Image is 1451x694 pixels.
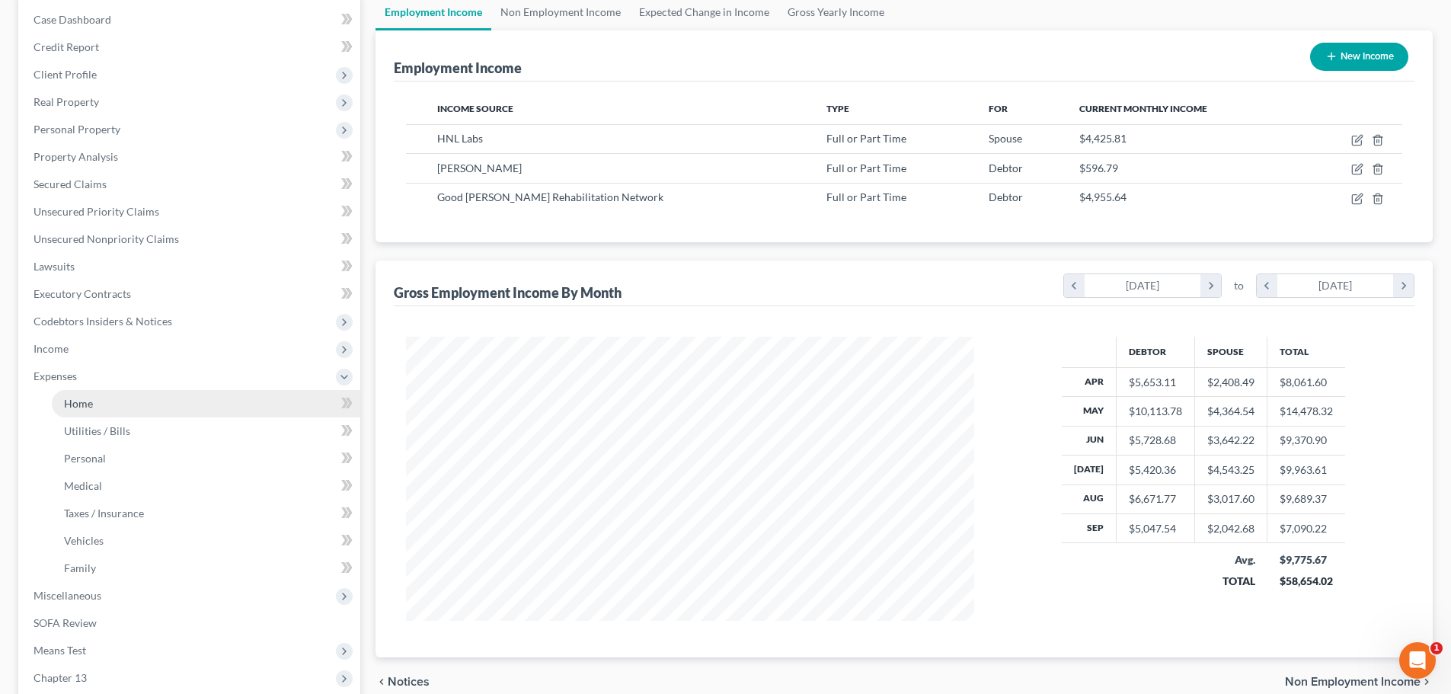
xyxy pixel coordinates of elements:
[1062,426,1117,455] th: Jun
[21,143,360,171] a: Property Analysis
[376,676,430,688] button: chevron_left Notices
[437,190,663,203] span: Good [PERSON_NAME] Rehabilitation Network
[394,59,522,77] div: Employment Income
[1257,274,1277,297] i: chevron_left
[64,561,96,574] span: Family
[34,150,118,163] span: Property Analysis
[64,507,144,520] span: Taxes / Insurance
[21,198,360,225] a: Unsecured Priority Claims
[34,95,99,108] span: Real Property
[1393,274,1414,297] i: chevron_right
[34,13,111,26] span: Case Dashboard
[1129,433,1182,448] div: $5,728.68
[826,190,906,203] span: Full or Part Time
[1085,274,1201,297] div: [DATE]
[1129,462,1182,478] div: $5,420.36
[1421,676,1433,688] i: chevron_right
[1267,514,1346,543] td: $7,090.22
[1207,491,1254,507] div: $3,017.60
[34,40,99,53] span: Credit Report
[1129,404,1182,419] div: $10,113.78
[1267,485,1346,513] td: $9,689.37
[52,500,360,527] a: Taxes / Insurance
[1062,514,1117,543] th: Sep
[1234,278,1244,293] span: to
[1207,521,1254,536] div: $2,042.68
[34,369,77,382] span: Expenses
[1200,274,1221,297] i: chevron_right
[1129,491,1182,507] div: $6,671.77
[1310,43,1408,71] button: New Income
[1207,404,1254,419] div: $4,364.54
[52,390,360,417] a: Home
[1195,337,1267,367] th: Spouse
[1430,642,1443,654] span: 1
[1129,521,1182,536] div: $5,047.54
[64,479,102,492] span: Medical
[437,103,513,114] span: Income Source
[1267,397,1346,426] td: $14,478.32
[21,34,360,61] a: Credit Report
[34,671,87,684] span: Chapter 13
[1267,426,1346,455] td: $9,370.90
[1079,132,1127,145] span: $4,425.81
[1129,375,1182,390] div: $5,653.11
[1207,574,1255,589] div: TOTAL
[1267,456,1346,485] td: $9,963.61
[21,171,360,198] a: Secured Claims
[826,132,906,145] span: Full or Part Time
[64,424,130,437] span: Utilities / Bills
[21,253,360,280] a: Lawsuits
[1207,552,1255,568] div: Avg.
[1285,676,1433,688] button: Non Employment Income chevron_right
[34,205,159,218] span: Unsecured Priority Claims
[21,280,360,308] a: Executory Contracts
[52,555,360,582] a: Family
[34,260,75,273] span: Lawsuits
[52,417,360,445] a: Utilities / Bills
[52,527,360,555] a: Vehicles
[34,287,131,300] span: Executory Contracts
[64,397,93,410] span: Home
[1062,367,1117,396] th: Apr
[1207,433,1254,448] div: $3,642.22
[437,132,483,145] span: HNL Labs
[1079,190,1127,203] span: $4,955.64
[64,452,106,465] span: Personal
[989,162,1023,174] span: Debtor
[34,644,86,657] span: Means Test
[1062,456,1117,485] th: [DATE]
[1117,337,1195,367] th: Debtor
[1267,367,1346,396] td: $8,061.60
[34,342,69,355] span: Income
[1399,642,1436,679] iframe: Intercom live chat
[989,103,1008,114] span: For
[826,103,849,114] span: Type
[21,6,360,34] a: Case Dashboard
[388,676,430,688] span: Notices
[1285,676,1421,688] span: Non Employment Income
[1207,462,1254,478] div: $4,543.25
[1207,375,1254,390] div: $2,408.49
[1064,274,1085,297] i: chevron_left
[34,177,107,190] span: Secured Claims
[52,472,360,500] a: Medical
[64,534,104,547] span: Vehicles
[1277,274,1394,297] div: [DATE]
[21,609,360,637] a: SOFA Review
[826,162,906,174] span: Full or Part Time
[34,589,101,602] span: Miscellaneous
[437,162,522,174] span: [PERSON_NAME]
[34,315,172,328] span: Codebtors Insiders & Notices
[394,283,622,302] div: Gross Employment Income By Month
[34,232,179,245] span: Unsecured Nonpriority Claims
[1062,397,1117,426] th: May
[52,445,360,472] a: Personal
[1280,552,1334,568] div: $9,775.67
[1079,162,1118,174] span: $596.79
[34,68,97,81] span: Client Profile
[1079,103,1207,114] span: Current Monthly Income
[21,225,360,253] a: Unsecured Nonpriority Claims
[989,132,1022,145] span: Spouse
[1062,485,1117,513] th: Aug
